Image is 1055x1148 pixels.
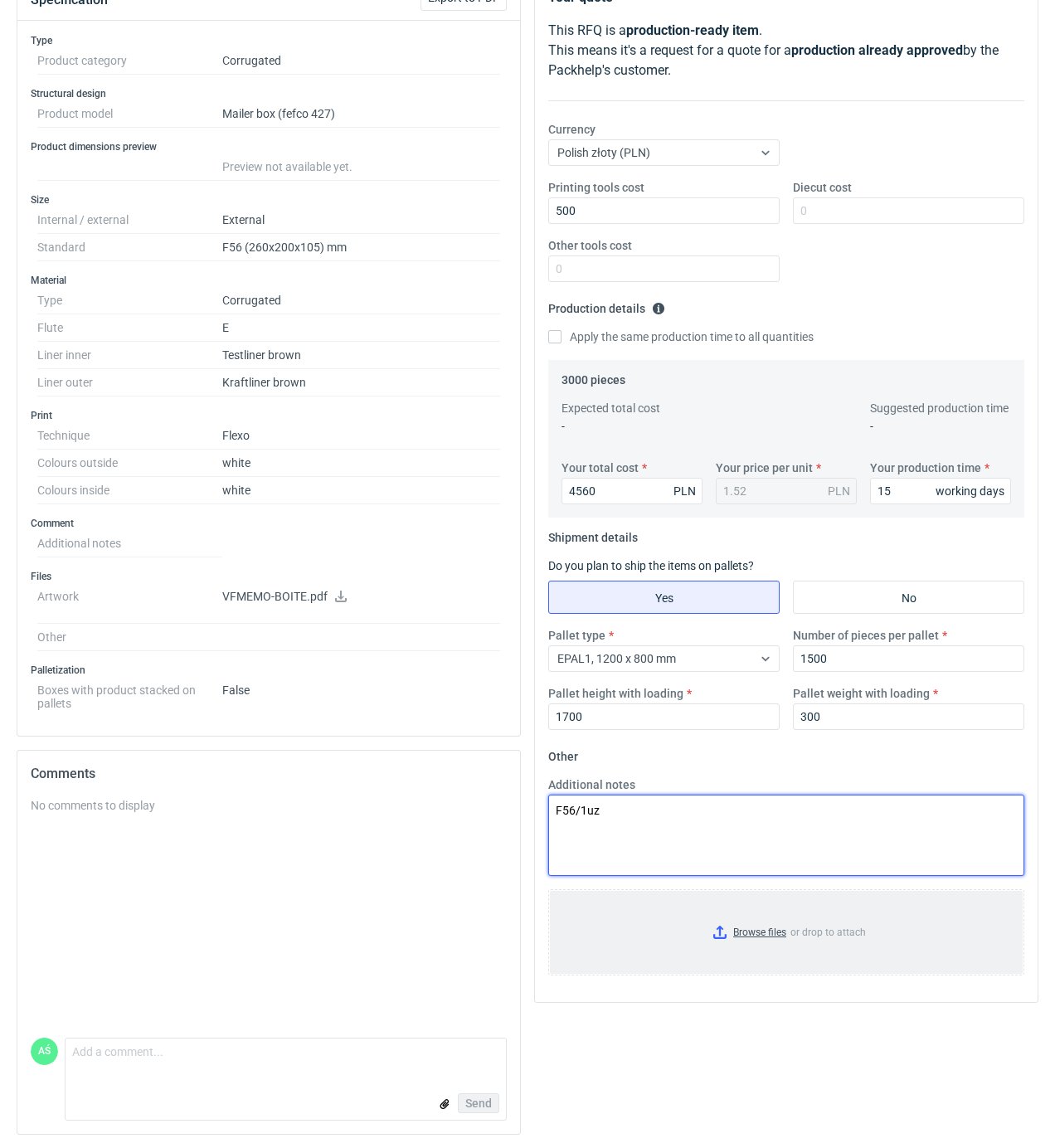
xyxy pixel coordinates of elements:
[548,524,638,544] legend: Shipment details
[222,677,500,710] dd: False
[222,287,500,314] dd: Corrugated
[793,179,852,196] label: Diecut cost
[793,685,930,702] label: Pallet weight with loading
[548,255,780,282] input: 0
[562,367,625,387] legend: 3000 pieces
[562,400,660,416] label: Expected total cost
[31,140,507,153] h3: Product dimensions preview
[870,418,1011,435] p: -
[793,197,1024,224] input: 0
[37,234,222,261] dt: Standard
[870,460,981,476] label: Your production time
[548,21,1024,80] p: This RFQ is a . This means it's a request for a quote for a by the Packhelp's customer.
[37,369,222,396] dt: Liner outer
[793,627,939,644] label: Number of pieces per pallet
[222,100,500,128] dd: Mailer box (fefco 427)
[548,776,635,793] label: Additional notes
[31,664,507,677] h3: Palletization
[222,342,500,369] dd: Testliner brown
[548,703,780,730] input: 0
[557,652,676,665] span: EPAL1, 1200 x 800 mm
[548,237,632,254] label: Other tools cost
[791,42,963,58] strong: production already approved
[31,34,507,47] h3: Type
[31,193,507,207] h3: Size
[793,645,1024,672] input: 0
[828,483,850,499] div: PLN
[716,460,813,476] label: Your price per unit
[31,1038,58,1065] figcaption: AŚ
[222,314,500,342] dd: E
[870,400,1009,416] label: Suggested production time
[37,530,222,557] dt: Additional notes
[37,624,222,651] dt: Other
[562,418,703,435] p: -
[37,100,222,128] dt: Product model
[37,287,222,314] dt: Type
[548,179,644,196] label: Printing tools cost
[222,234,500,261] dd: F56 (260x200x105) mm
[548,795,1024,876] textarea: F56/1uz
[458,1093,499,1113] button: Send
[31,409,507,422] h3: Print
[37,477,222,504] dt: Colours inside
[626,22,759,38] strong: production-ready item
[793,703,1024,730] input: 0
[222,207,500,234] dd: External
[31,274,507,287] h3: Material
[222,47,500,75] dd: Corrugated
[548,197,780,224] input: 0
[548,295,665,315] legend: Production details
[465,1097,492,1109] span: Send
[673,483,696,499] div: PLN
[31,764,507,784] h2: Comments
[222,450,500,477] dd: white
[562,460,639,476] label: Your total cost
[37,47,222,75] dt: Product category
[936,483,1004,499] div: working days
[222,477,500,504] dd: white
[31,517,507,530] h3: Comment
[31,570,507,583] h3: Files
[37,450,222,477] dt: Colours outside
[557,146,650,159] span: Polish złoty (PLN)
[37,342,222,369] dt: Liner inner
[222,422,500,450] dd: Flexo
[37,314,222,342] dt: Flute
[562,478,703,504] input: 0
[222,369,500,396] dd: Kraftliner brown
[31,1038,58,1065] div: Adrian Świerżewski
[548,121,596,138] label: Currency
[548,743,578,763] legend: Other
[31,87,507,100] h3: Structural design
[548,559,754,572] label: Do you plan to ship the items on pallets?
[548,328,814,345] label: Apply the same production time to all quantities
[548,581,780,614] label: Yes
[548,627,605,644] label: Pallet type
[793,581,1024,614] label: No
[870,478,1011,504] input: 0
[548,685,683,702] label: Pallet height with loading
[222,160,352,173] span: Preview not available yet.
[222,590,500,605] p: VFMEMO-BOITE.pdf
[37,207,222,234] dt: Internal / external
[37,583,222,624] dt: Artwork
[37,677,222,710] dt: Boxes with product stacked on pallets
[549,890,1023,975] label: or drop to attach
[37,422,222,450] dt: Technique
[31,797,507,814] div: No comments to display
